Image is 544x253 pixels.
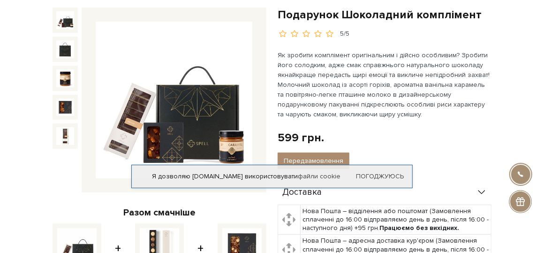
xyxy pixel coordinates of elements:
[379,224,459,232] b: Працюємо без вихідних.
[282,188,322,197] span: Доставка
[96,22,252,178] img: Подарунок Шоколадний комплімент
[56,99,74,116] img: Подарунок Шоколадний комплімент
[301,205,491,235] td: Нова Пошта – відділення або поштомат (Замовлення сплаченні до 16:00 відправляємо день в день, піс...
[56,127,74,145] img: Подарунок Шоколадний комплімент
[298,172,340,180] a: файли cookie
[278,153,349,169] button: Передзамовлення
[278,50,491,119] p: Як зробити комплімент оригінальним і дійсно особливим? Зробити його солодким, адже смак справжньо...
[278,8,491,22] h1: Подарунок Шоколадний комплімент
[56,11,74,29] img: Подарунок Шоколадний комплімент
[56,69,74,87] img: Подарунок Шоколадний комплімент
[340,30,349,38] div: 5/5
[278,130,324,145] div: 599 грн.
[132,172,412,181] div: Я дозволяю [DOMAIN_NAME] використовувати
[56,40,74,58] img: Подарунок Шоколадний комплімент
[356,172,404,181] a: Погоджуюсь
[53,207,266,219] div: Разом смачніше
